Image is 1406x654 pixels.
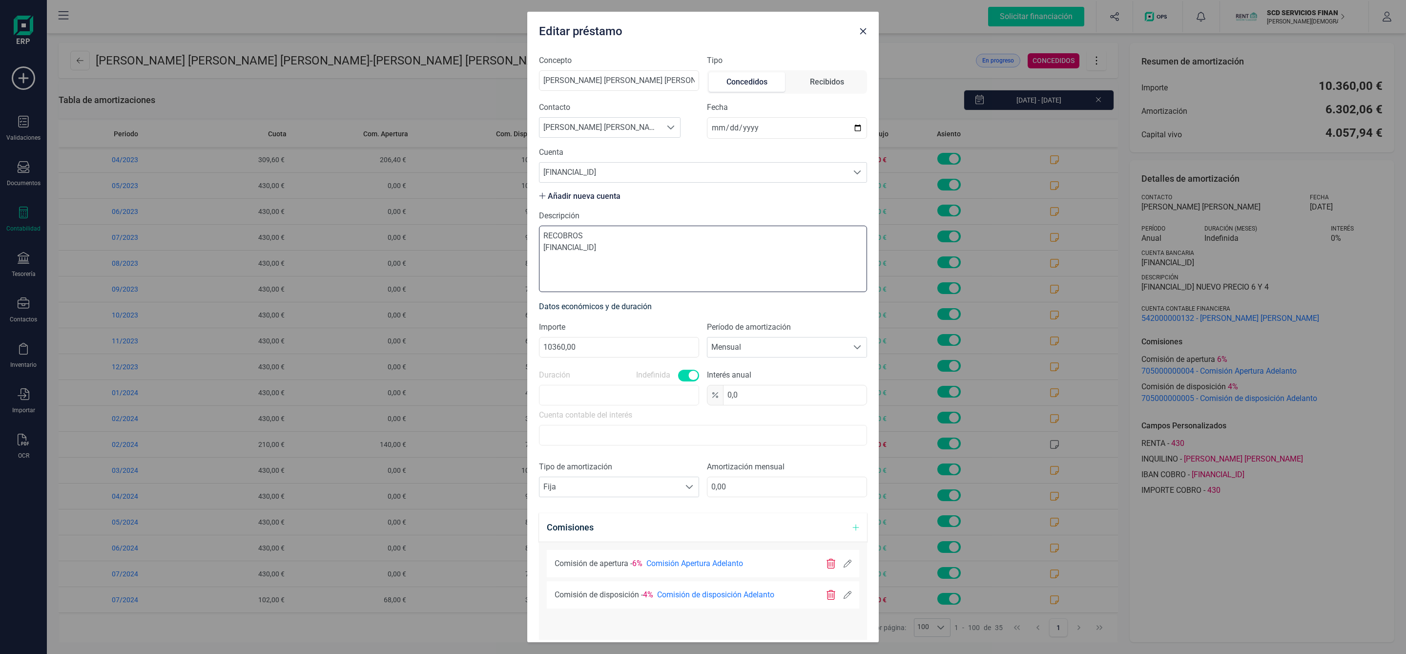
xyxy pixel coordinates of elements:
[535,20,855,39] div: Editar préstamo
[539,300,867,314] h6: Datos económicos y de duración
[643,589,653,601] span: 4%
[539,210,867,222] label: Descripción
[555,558,632,570] span: Comisión de apertura -
[707,461,867,473] label: Amortización mensual
[539,369,570,381] label: Duración
[707,55,867,66] label: Tipo
[539,55,699,66] label: Concepto
[539,477,680,497] span: Fija
[539,147,867,158] label: Cuenta
[726,76,767,88] div: Concedidos
[539,321,699,333] label: Importe
[707,369,867,381] label: Interés anual
[547,521,594,534] h6: Comisiones
[636,369,670,381] label: Indefinida
[646,558,818,570] span: Comisión Apertura Adelanto
[539,409,632,421] label: Cuenta contable del interés
[555,589,643,601] span: Comisión de disposición -
[632,558,642,570] span: 6%
[539,190,670,202] span: Añadir nueva cuenta
[539,226,867,292] textarea: RECOBROS [FINANCIAL_ID]
[539,102,699,113] label: Contacto
[707,102,867,113] label: Fecha
[707,321,867,333] label: Período de amortización
[539,118,662,137] span: [PERSON_NAME] [PERSON_NAME]
[657,589,818,601] span: Comisión de disposición Adelanto
[539,461,699,473] label: Tipo de amortización
[707,338,848,357] span: Mensual
[539,163,848,182] span: [FINANCIAL_ID]
[810,76,844,88] div: Recibidos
